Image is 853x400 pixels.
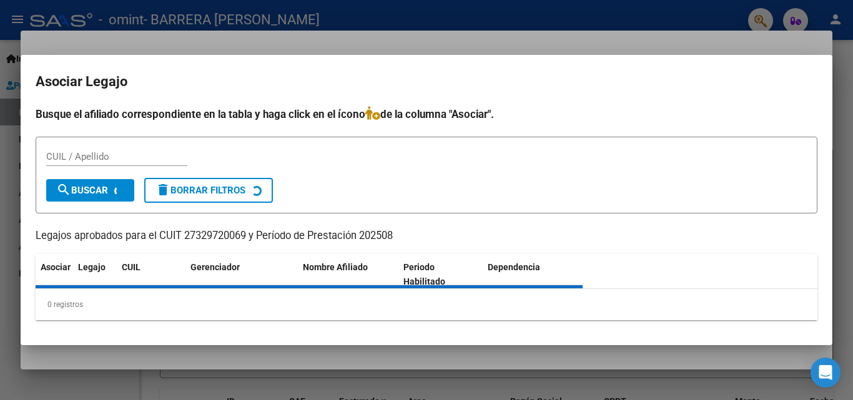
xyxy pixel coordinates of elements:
mat-icon: search [56,182,71,197]
span: CUIL [122,262,141,272]
button: Buscar [46,179,134,202]
span: Dependencia [488,262,540,272]
p: Legajos aprobados para el CUIT 27329720069 y Período de Prestación 202508 [36,228,817,244]
span: Buscar [56,185,108,196]
datatable-header-cell: Nombre Afiliado [298,254,398,295]
span: Legajo [78,262,106,272]
datatable-header-cell: CUIL [117,254,185,295]
datatable-header-cell: Legajo [73,254,117,295]
datatable-header-cell: Dependencia [483,254,583,295]
h4: Busque el afiliado correspondiente en la tabla y haga click en el ícono de la columna "Asociar". [36,106,817,122]
h2: Asociar Legajo [36,70,817,94]
span: Borrar Filtros [155,185,245,196]
div: Open Intercom Messenger [811,358,841,388]
span: Periodo Habilitado [403,262,445,286]
datatable-header-cell: Asociar [36,254,73,295]
span: Nombre Afiliado [303,262,368,272]
span: Asociar [41,262,71,272]
div: 0 registros [36,289,817,320]
span: Gerenciador [190,262,240,272]
datatable-header-cell: Periodo Habilitado [398,254,483,295]
button: Borrar Filtros [144,178,273,203]
mat-icon: delete [155,182,170,197]
datatable-header-cell: Gerenciador [185,254,298,295]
